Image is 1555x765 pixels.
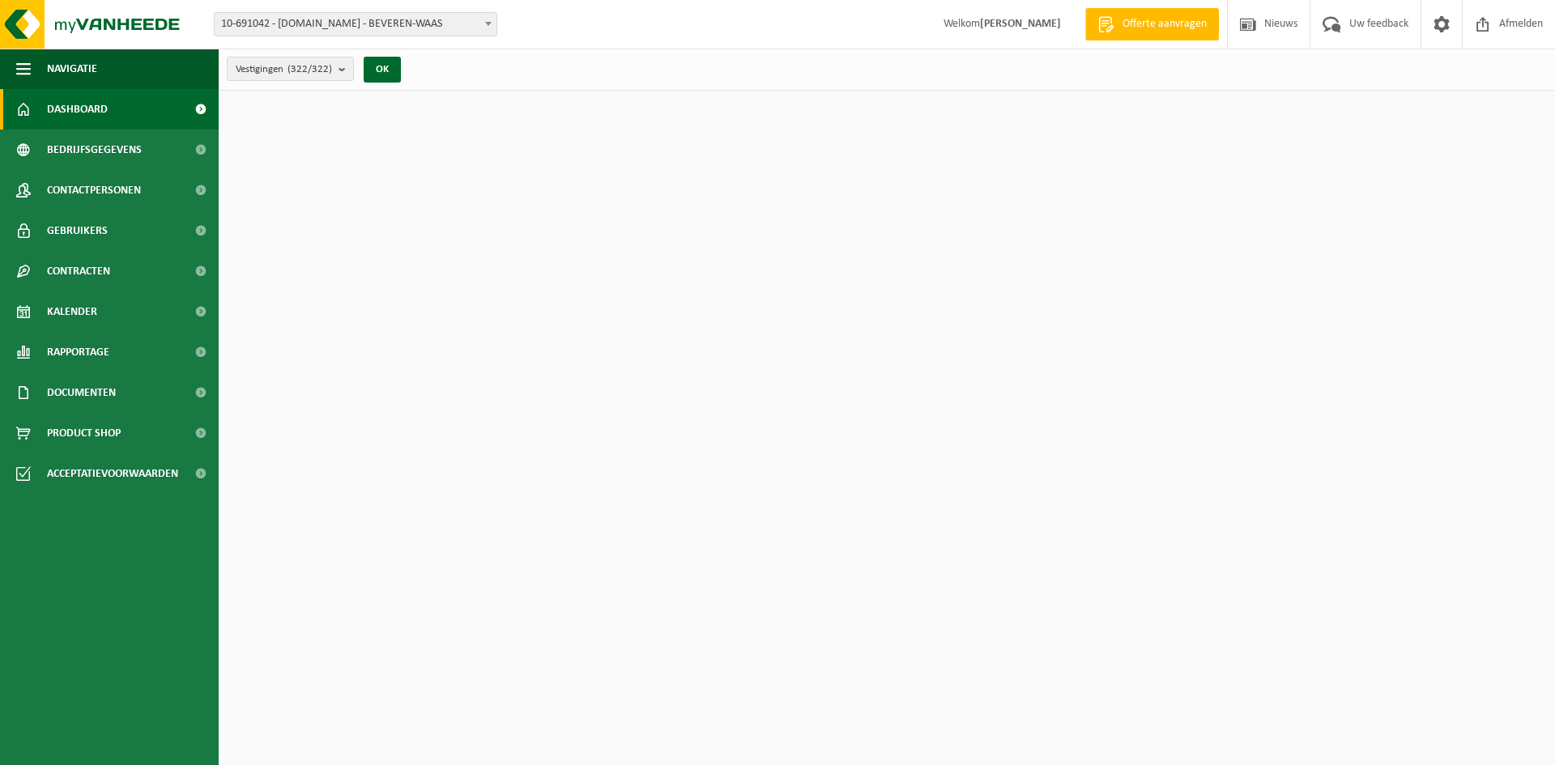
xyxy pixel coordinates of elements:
a: Offerte aanvragen [1085,8,1219,40]
iframe: chat widget [8,729,271,765]
span: Vestigingen [236,57,332,82]
span: Kalender [47,291,97,332]
span: 10-691042 - LAMMERTYN.NET - BEVEREN-WAAS [214,12,497,36]
span: Navigatie [47,49,97,89]
strong: [PERSON_NAME] [980,18,1061,30]
span: Offerte aanvragen [1118,16,1211,32]
span: Product Shop [47,413,121,453]
button: Vestigingen(322/322) [227,57,354,81]
span: Dashboard [47,89,108,130]
span: 10-691042 - LAMMERTYN.NET - BEVEREN-WAAS [215,13,496,36]
count: (322/322) [288,64,332,74]
button: OK [364,57,401,83]
span: Acceptatievoorwaarden [47,453,178,494]
span: Bedrijfsgegevens [47,130,142,170]
span: Rapportage [47,332,109,372]
span: Contactpersonen [47,170,141,210]
span: Contracten [47,251,110,291]
span: Gebruikers [47,210,108,251]
span: Documenten [47,372,116,413]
